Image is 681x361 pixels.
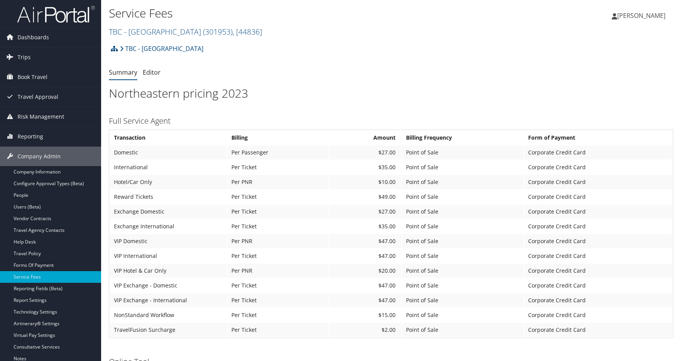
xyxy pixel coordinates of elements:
a: Editor [143,68,161,77]
td: Per Ticket [228,279,329,293]
td: $2.00 [329,323,401,337]
span: Trips [18,47,31,67]
td: $20.00 [329,264,401,278]
td: Domestic [110,145,227,159]
td: $49.00 [329,190,401,204]
td: Point of Sale [402,145,523,159]
td: Reward Tickets [110,190,227,204]
td: Per PNR [228,264,329,278]
td: Exchange Domestic [110,205,227,219]
td: Point of Sale [402,308,523,322]
td: VIP Hotel & Car Only [110,264,227,278]
a: [PERSON_NAME] [612,4,673,27]
td: Point of Sale [402,249,523,263]
td: Per Ticket [228,219,329,233]
td: Corporate Credit Card [524,190,672,204]
td: TravelFusion Surcharge [110,323,227,337]
td: $10.00 [329,175,401,189]
h3: Full Service Agent [109,116,673,126]
h1: Service Fees [109,5,485,21]
a: TBC - [GEOGRAPHIC_DATA] [120,41,203,56]
h1: Northeastern pricing 2023 [109,85,673,102]
td: Per PNR [228,234,329,248]
td: Per Ticket [228,205,329,219]
td: Per Ticket [228,308,329,322]
span: , [ 44836 ] [233,26,262,37]
td: Corporate Credit Card [524,279,672,293]
span: Dashboards [18,28,49,47]
td: $47.00 [329,279,401,293]
td: Corporate Credit Card [524,249,672,263]
td: Corporate Credit Card [524,160,672,174]
span: Company Admin [18,147,61,166]
th: Form of Payment [524,131,672,145]
td: Corporate Credit Card [524,308,672,322]
td: Point of Sale [402,190,523,204]
td: Point of Sale [402,160,523,174]
td: Corporate Credit Card [524,205,672,219]
td: $47.00 [329,249,401,263]
td: Per Ticket [228,160,329,174]
td: Corporate Credit Card [524,175,672,189]
td: Point of Sale [402,323,523,337]
td: $35.00 [329,219,401,233]
td: NonStandard Workflow [110,308,227,322]
span: Reporting [18,127,43,146]
th: Billing Frequency [402,131,523,145]
td: Exchange International [110,219,227,233]
td: $15.00 [329,308,401,322]
td: Point of Sale [402,219,523,233]
td: VIP International [110,249,227,263]
span: [PERSON_NAME] [617,11,665,20]
td: $47.00 [329,293,401,307]
td: Point of Sale [402,234,523,248]
td: Point of Sale [402,264,523,278]
td: Corporate Credit Card [524,234,672,248]
td: Per Ticket [228,249,329,263]
a: TBC - [GEOGRAPHIC_DATA] [109,26,262,37]
td: Corporate Credit Card [524,219,672,233]
td: Hotel/Car Only [110,175,227,189]
span: ( 301953 ) [203,26,233,37]
span: Travel Approval [18,87,58,107]
th: Amount [329,131,401,145]
td: Per Ticket [228,190,329,204]
td: $47.00 [329,234,401,248]
td: Corporate Credit Card [524,145,672,159]
td: Per Passenger [228,145,329,159]
td: Corporate Credit Card [524,264,672,278]
td: Per Ticket [228,323,329,337]
td: International [110,160,227,174]
td: Point of Sale [402,175,523,189]
td: Point of Sale [402,293,523,307]
img: airportal-logo.png [17,5,95,23]
td: Point of Sale [402,279,523,293]
td: Point of Sale [402,205,523,219]
td: Corporate Credit Card [524,323,672,337]
span: Book Travel [18,67,47,87]
td: Per Ticket [228,293,329,307]
td: $27.00 [329,205,401,219]
td: VIP Exchange - International [110,293,227,307]
span: Risk Management [18,107,64,126]
td: $27.00 [329,145,401,159]
td: VIP Exchange - Domestic [110,279,227,293]
a: Summary [109,68,137,77]
td: $35.00 [329,160,401,174]
th: Transaction [110,131,227,145]
td: VIP Domestic [110,234,227,248]
th: Billing [228,131,329,145]
td: Per PNR [228,175,329,189]
td: Corporate Credit Card [524,293,672,307]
